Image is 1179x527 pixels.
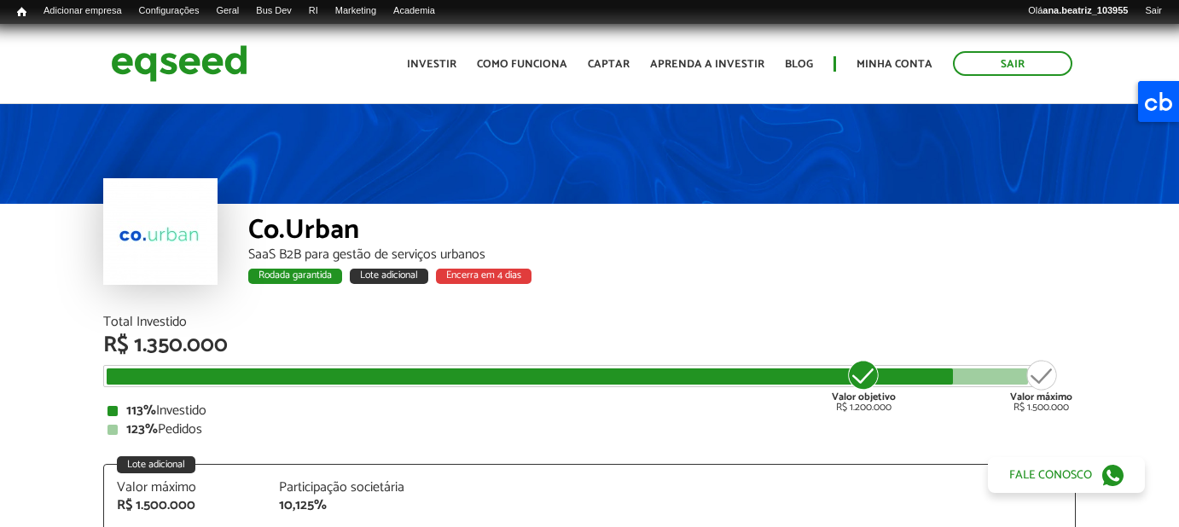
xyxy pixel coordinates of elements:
[1019,4,1136,18] a: Oláana.beatriz_103955
[103,316,1076,329] div: Total Investido
[107,423,1072,437] div: Pedidos
[832,358,896,413] div: R$ 1.200.000
[407,59,456,70] a: Investir
[953,51,1072,76] a: Sair
[111,41,247,86] img: EqSeed
[9,4,35,20] a: Início
[126,418,158,441] strong: 123%
[279,481,415,495] div: Participação societária
[248,269,342,284] div: Rodada garantida
[857,59,932,70] a: Minha conta
[248,248,1076,262] div: SaaS B2B para gestão de serviços urbanos
[477,59,567,70] a: Como funciona
[131,4,208,18] a: Configurações
[832,389,896,405] strong: Valor objetivo
[117,456,195,473] div: Lote adicional
[279,499,415,513] div: 10,125%
[117,481,253,495] div: Valor máximo
[17,6,26,18] span: Início
[126,399,156,422] strong: 113%
[350,269,428,284] div: Lote adicional
[988,457,1145,493] a: Fale conosco
[588,59,630,70] a: Captar
[1136,4,1170,18] a: Sair
[1043,5,1128,15] strong: ana.beatriz_103955
[1010,358,1072,413] div: R$ 1.500.000
[248,217,1076,248] div: Co.Urban
[436,269,531,284] div: Encerra em 4 dias
[1010,389,1072,405] strong: Valor máximo
[35,4,131,18] a: Adicionar empresa
[117,499,253,513] div: R$ 1.500.000
[327,4,385,18] a: Marketing
[300,4,327,18] a: RI
[385,4,444,18] a: Academia
[785,59,813,70] a: Blog
[247,4,300,18] a: Bus Dev
[650,59,764,70] a: Aprenda a investir
[107,404,1072,418] div: Investido
[207,4,247,18] a: Geral
[103,334,1076,356] div: R$ 1.350.000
